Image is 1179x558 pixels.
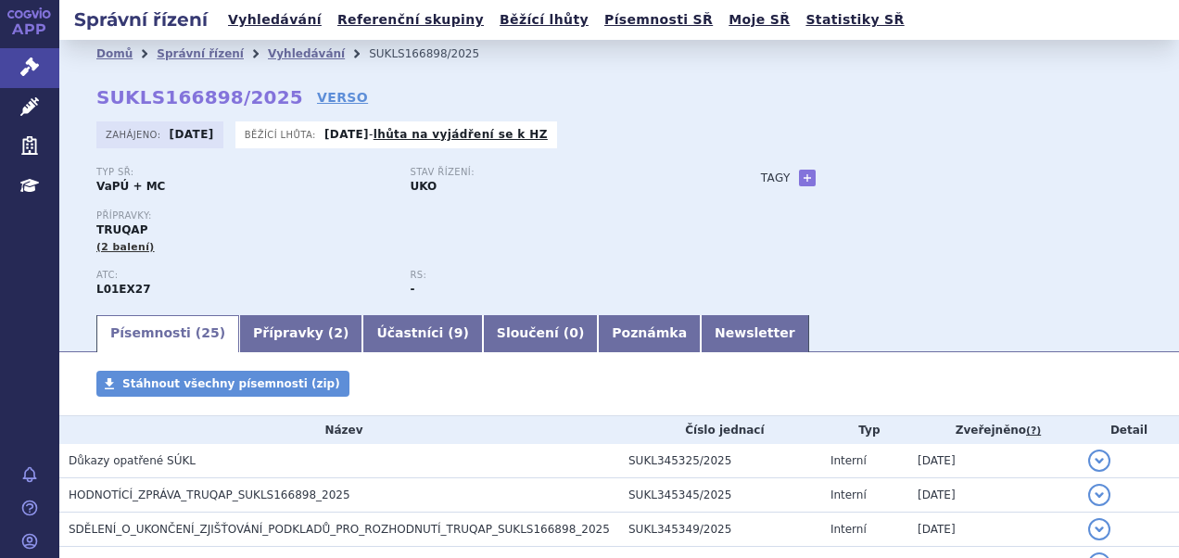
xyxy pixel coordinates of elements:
[334,325,343,340] span: 2
[619,444,821,478] td: SUKL345325/2025
[908,513,1079,547] td: [DATE]
[908,416,1079,444] th: Zveřejněno
[1088,450,1110,472] button: detail
[454,325,463,340] span: 9
[362,315,482,352] a: Účastníci (9)
[96,47,133,60] a: Domů
[410,270,704,281] p: RS:
[96,270,391,281] p: ATC:
[170,128,214,141] strong: [DATE]
[96,315,239,352] a: Písemnosti (25)
[619,478,821,513] td: SUKL345345/2025
[106,127,164,142] span: Zahájeno:
[69,488,350,501] span: HODNOTÍCÍ_ZPRÁVA_TRUQAP_SUKLS166898_2025
[830,454,867,467] span: Interní
[239,315,362,352] a: Přípravky (2)
[59,6,222,32] h2: Správní řízení
[619,416,821,444] th: Číslo jednací
[908,444,1079,478] td: [DATE]
[59,416,619,444] th: Název
[201,325,219,340] span: 25
[569,325,578,340] span: 0
[324,128,369,141] strong: [DATE]
[410,283,414,296] strong: -
[96,86,303,108] strong: SUKLS166898/2025
[69,523,610,536] span: SDĚLENÍ_O_UKONČENÍ_ZJIŠŤOVÁNÍ_PODKLADŮ_PRO_ROZHODNUTÍ_TRUQAP_SUKLS166898_2025
[701,315,809,352] a: Newsletter
[761,167,791,189] h3: Tagy
[1026,425,1041,438] abbr: (?)
[222,7,327,32] a: Vyhledávání
[821,416,908,444] th: Typ
[268,47,345,60] a: Vyhledávání
[122,377,340,390] span: Stáhnout všechny písemnosti (zip)
[410,180,437,193] strong: UKO
[830,523,867,536] span: Interní
[619,513,821,547] td: SUKL345349/2025
[410,167,704,178] p: Stav řízení:
[324,127,548,142] p: -
[245,127,320,142] span: Běžící lhůta:
[369,40,503,68] li: SUKLS166898/2025
[157,47,244,60] a: Správní řízení
[96,283,151,296] strong: KAPIVASERTIB
[723,7,795,32] a: Moje SŘ
[908,478,1079,513] td: [DATE]
[599,7,718,32] a: Písemnosti SŘ
[96,371,349,397] a: Stáhnout všechny písemnosti (zip)
[69,454,196,467] span: Důkazy opatřené SÚKL
[483,315,598,352] a: Sloučení (0)
[598,315,701,352] a: Poznámka
[799,170,816,186] a: +
[494,7,594,32] a: Běžící lhůty
[374,128,548,141] a: lhůta na vyjádření se k HZ
[96,223,147,236] span: TRUQAP
[1088,518,1110,540] button: detail
[317,88,368,107] a: VERSO
[96,210,724,222] p: Přípravky:
[1088,484,1110,506] button: detail
[800,7,909,32] a: Statistiky SŘ
[96,167,391,178] p: Typ SŘ:
[96,241,155,253] span: (2 balení)
[830,488,867,501] span: Interní
[1079,416,1179,444] th: Detail
[332,7,489,32] a: Referenční skupiny
[96,180,165,193] strong: VaPÚ + MC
